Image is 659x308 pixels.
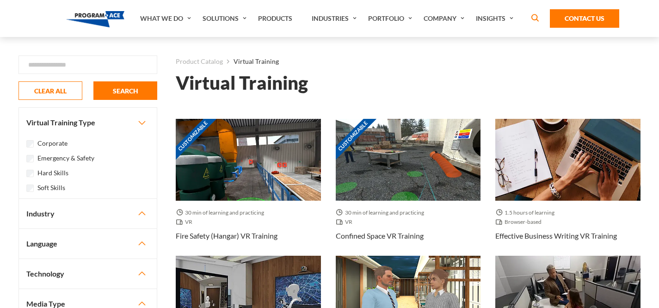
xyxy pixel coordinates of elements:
input: Corporate [26,140,34,148]
nav: breadcrumb [176,55,641,68]
span: VR [336,217,356,227]
span: 30 min of learning and practicing [336,208,428,217]
input: Soft Skills [26,185,34,192]
span: VR [176,217,196,227]
button: Industry [19,199,157,228]
img: Program-Ace [66,11,125,27]
a: Product Catalog [176,55,223,68]
label: Soft Skills [37,183,65,193]
button: Virtual Training Type [19,108,157,137]
span: Browser-based [495,217,545,227]
input: Emergency & Safety [26,155,34,162]
h3: Effective business writing VR Training [495,230,617,241]
h1: Virtual Training [176,75,308,91]
a: Thumbnail - Effective business writing VR Training 1.5 hours of learning Browser-based Effective ... [495,119,641,255]
a: Customizable Thumbnail - Fire Safety (Hangar) VR Training 30 min of learning and practicing VR Fi... [176,119,321,255]
a: Contact Us [550,9,619,28]
label: Corporate [37,138,68,148]
li: Virtual Training [223,55,279,68]
span: 1.5 hours of learning [495,208,558,217]
a: Customizable Thumbnail - Confined Space VR Training 30 min of learning and practicing VR Confined... [336,119,481,255]
label: Emergency & Safety [37,153,94,163]
button: Technology [19,259,157,289]
label: Hard Skills [37,168,68,178]
button: Language [19,229,157,259]
button: CLEAR ALL [18,81,82,100]
span: 30 min of learning and practicing [176,208,268,217]
h3: Confined Space VR Training [336,230,424,241]
h3: Fire Safety (Hangar) VR Training [176,230,277,241]
input: Hard Skills [26,170,34,177]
